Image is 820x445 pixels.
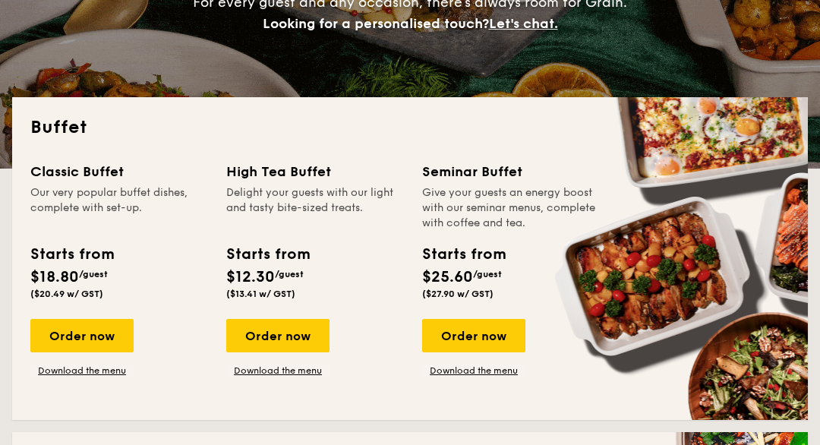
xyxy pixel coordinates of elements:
[226,319,330,352] div: Order now
[226,365,330,377] a: Download the menu
[422,268,473,286] span: $25.60
[30,161,208,182] div: Classic Buffet
[30,365,134,377] a: Download the menu
[226,268,275,286] span: $12.30
[30,243,113,266] div: Starts from
[30,289,103,299] span: ($20.49 w/ GST)
[226,289,295,299] span: ($13.41 w/ GST)
[473,269,502,279] span: /guest
[226,185,404,231] div: Delight your guests with our light and tasty bite-sized treats.
[489,15,558,32] span: Let's chat.
[422,365,525,377] a: Download the menu
[275,269,304,279] span: /guest
[422,161,600,182] div: Seminar Buffet
[30,185,208,231] div: Our very popular buffet dishes, complete with set-up.
[422,185,600,231] div: Give your guests an energy boost with our seminar menus, complete with coffee and tea.
[30,319,134,352] div: Order now
[422,289,494,299] span: ($27.90 w/ GST)
[422,243,505,266] div: Starts from
[79,269,108,279] span: /guest
[422,319,525,352] div: Order now
[30,268,79,286] span: $18.80
[30,115,790,140] h2: Buffet
[226,161,404,182] div: High Tea Buffet
[226,243,309,266] div: Starts from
